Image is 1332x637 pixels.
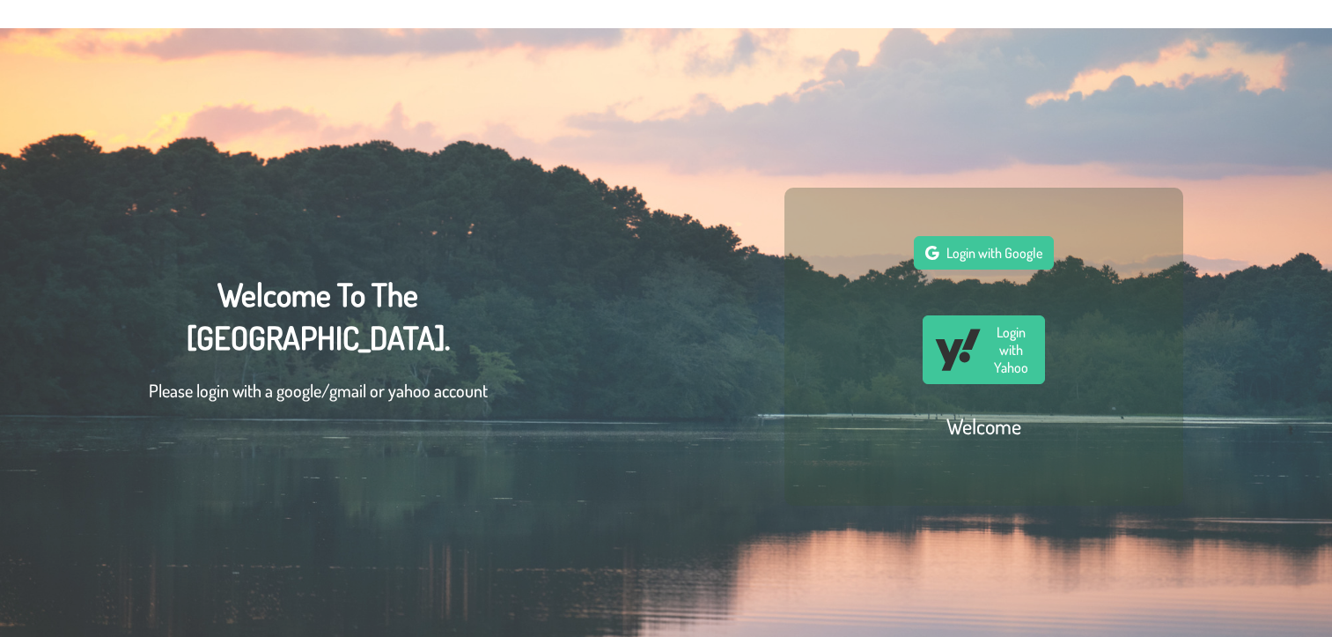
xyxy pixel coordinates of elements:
[149,273,488,421] div: Welcome To The [GEOGRAPHIC_DATA].
[989,323,1034,376] span: Login with Yahoo
[923,315,1045,384] button: Login with Yahoo
[946,412,1021,440] h2: Welcome
[149,377,488,404] p: Please login with a google/gmail or yahoo account
[946,244,1042,262] span: Login with Google
[914,236,1054,270] button: Login with Google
